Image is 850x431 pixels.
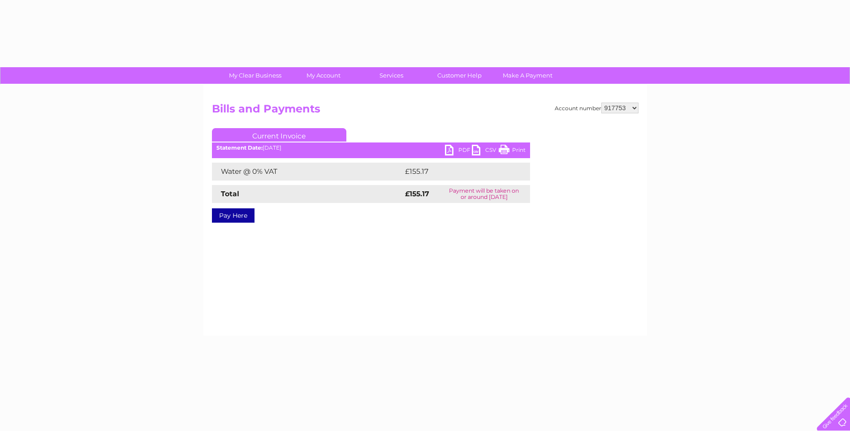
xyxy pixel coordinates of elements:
[212,128,346,142] a: Current Invoice
[286,67,360,84] a: My Account
[472,145,499,158] a: CSV
[423,67,496,84] a: Customer Help
[218,67,292,84] a: My Clear Business
[212,163,403,181] td: Water @ 0% VAT
[212,208,255,223] a: Pay Here
[491,67,565,84] a: Make A Payment
[555,103,639,113] div: Account number
[212,103,639,120] h2: Bills and Payments
[216,144,263,151] b: Statement Date:
[403,163,513,181] td: £155.17
[221,190,239,198] strong: Total
[499,145,526,158] a: Print
[354,67,428,84] a: Services
[438,185,530,203] td: Payment will be taken on or around [DATE]
[212,145,530,151] div: [DATE]
[445,145,472,158] a: PDF
[405,190,429,198] strong: £155.17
